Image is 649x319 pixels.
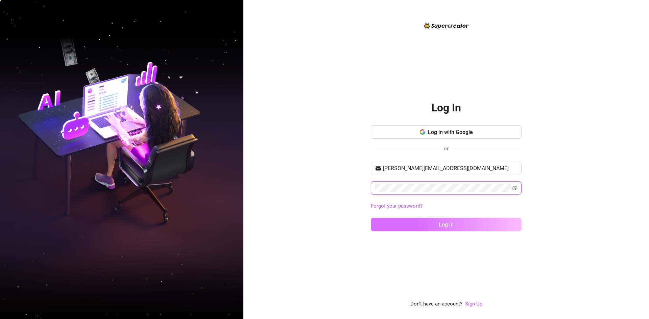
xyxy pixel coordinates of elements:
span: Log in with Google [428,129,473,135]
span: eye-invisible [512,185,518,191]
h2: Log In [431,101,461,115]
a: Forgot your password? [371,203,423,209]
button: Log in with Google [371,125,522,139]
span: or [444,145,449,152]
button: Log in [371,218,522,231]
span: Log in [439,221,454,228]
span: Don't have an account? [410,300,462,308]
a: Sign Up [465,301,482,307]
input: Your email [383,164,518,172]
img: logo-BBDzfeDw.svg [424,23,469,29]
a: Forgot your password? [371,202,522,210]
a: Sign Up [465,300,482,308]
